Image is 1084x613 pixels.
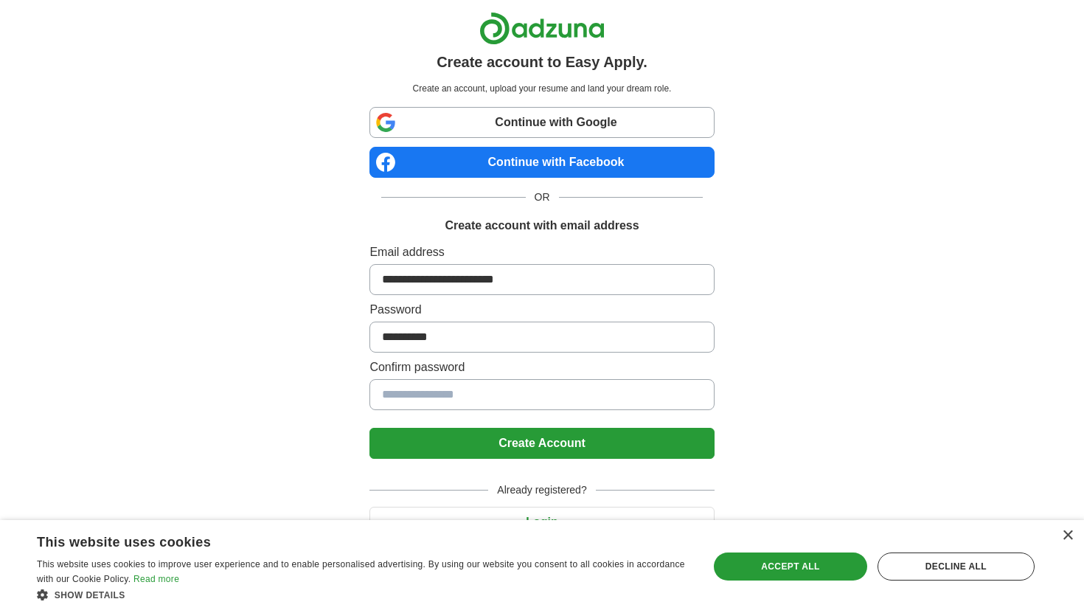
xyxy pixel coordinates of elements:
[372,82,711,95] p: Create an account, upload your resume and land your dream role.
[445,217,639,235] h1: Create account with email address
[369,359,714,376] label: Confirm password
[369,301,714,319] label: Password
[437,51,647,73] h1: Create account to Easy Apply.
[37,559,685,584] span: This website uses cookies to improve user experience and to enable personalised advertising. By u...
[369,428,714,459] button: Create Account
[479,12,605,45] img: Adzuna logo
[369,107,714,138] a: Continue with Google
[37,587,689,602] div: Show details
[1062,530,1073,541] div: Close
[369,516,714,528] a: Login
[488,482,595,498] span: Already registered?
[878,553,1035,581] div: Decline all
[714,553,867,581] div: Accept all
[369,507,714,538] button: Login
[55,590,125,600] span: Show details
[37,529,652,551] div: This website uses cookies
[369,147,714,178] a: Continue with Facebook
[526,190,559,205] span: OR
[369,243,714,261] label: Email address
[133,574,179,584] a: Read more, opens a new window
